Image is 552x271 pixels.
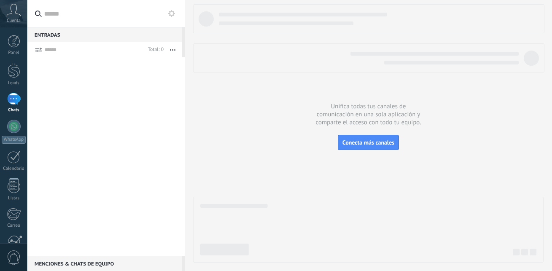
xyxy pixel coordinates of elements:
div: Menciones & Chats de equipo [27,256,182,271]
div: Listas [2,196,26,201]
div: Chats [2,107,26,113]
div: Total: 0 [145,46,164,54]
div: Leads [2,80,26,86]
span: Cuenta [7,18,21,24]
div: WhatsApp [2,136,26,144]
div: Correo [2,223,26,228]
div: Panel [2,50,26,56]
span: Conecta más canales [342,139,394,146]
div: Calendario [2,166,26,172]
div: Entradas [27,27,182,42]
button: Conecta más canales [338,135,399,150]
